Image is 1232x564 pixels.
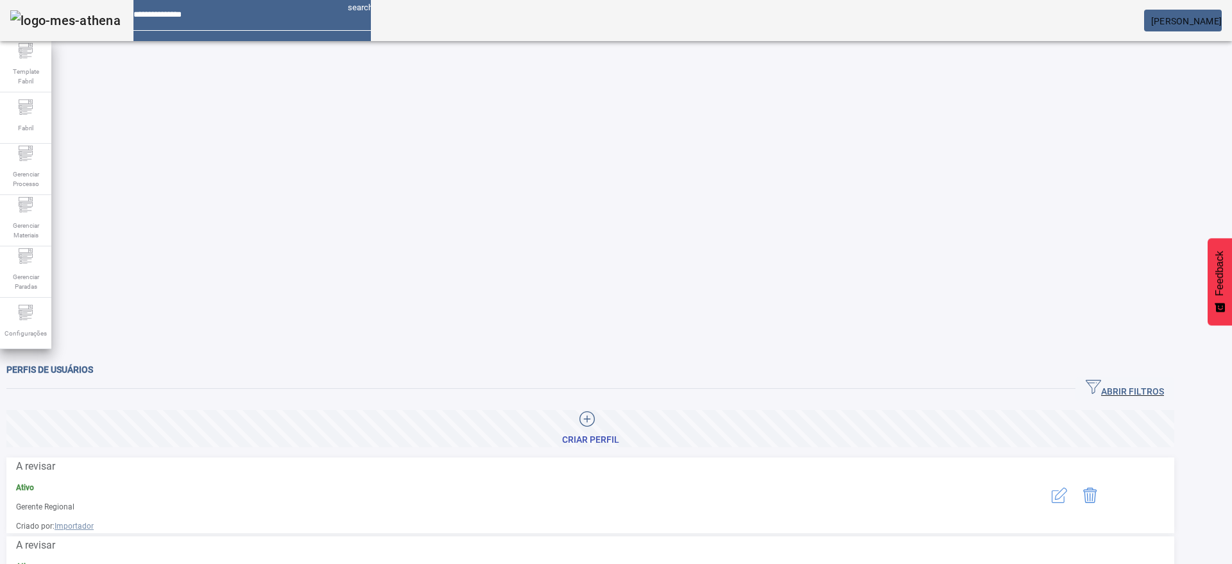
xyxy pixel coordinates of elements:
[16,460,55,472] span: A revisar
[6,63,45,90] span: Template Fabril
[1075,377,1174,400] button: ABRIR FILTROS
[16,539,55,551] span: A revisar
[6,166,45,192] span: Gerenciar Processo
[16,483,34,492] strong: Ativo
[6,364,93,375] span: Perfis de usuários
[1086,379,1164,398] span: ABRIR FILTROS
[6,217,45,244] span: Gerenciar Materiais
[6,410,1174,447] button: Criar Perfil
[6,268,45,295] span: Gerenciar Paradas
[1208,238,1232,325] button: Feedback - Mostrar pesquisa
[562,434,619,447] div: Criar Perfil
[1075,480,1106,511] button: Delete
[55,522,94,531] span: Importador
[1214,251,1226,296] span: Feedback
[14,119,37,137] span: Fabril
[1,325,51,342] span: Configurações
[1151,16,1222,26] span: [PERSON_NAME]
[16,520,979,532] span: Criado por:
[10,10,121,31] img: logo-mes-athena
[16,501,979,513] p: Gerente Regional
